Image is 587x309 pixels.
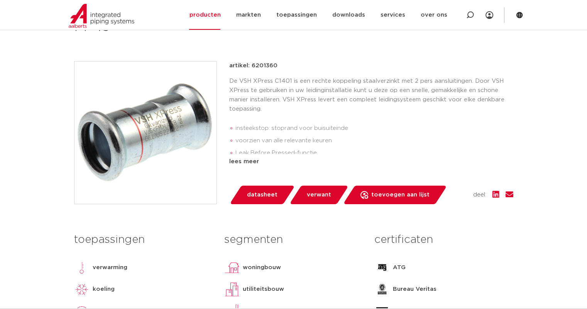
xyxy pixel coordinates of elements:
img: koeling [74,282,90,297]
span: toevoegen aan lijst [371,189,430,201]
img: verwarming [74,260,90,275]
p: verwarming [93,263,127,272]
p: De VSH XPress C1401 is een rechte koppeling staalverzinkt met 2 pers aansluitingen. Door VSH XPre... [229,77,513,114]
li: Leak Before Pressed-functie [235,147,513,159]
span: verwant [307,189,331,201]
h3: certificaten [374,232,513,248]
p: ATG [393,263,406,272]
li: insteekstop: stoprand voor buisuiteinde [235,122,513,135]
p: koeling [93,285,115,294]
img: woningbouw [224,260,240,275]
img: utiliteitsbouw [224,282,240,297]
a: datasheet [229,186,295,204]
img: Bureau Veritas [374,282,390,297]
p: artikel: 6201360 [229,61,277,70]
span: deel: [473,190,486,200]
span: datasheet [247,189,277,201]
a: verwant [289,186,348,204]
p: Bureau Veritas [393,285,436,294]
img: Product Image for VSH XPress Staalverzinkt rechte koppeling FF 15 [74,61,217,204]
h3: segmenten [224,232,363,248]
div: lees meer [229,157,513,166]
p: utiliteitsbouw [243,285,284,294]
img: ATG [374,260,390,275]
p: woningbouw [243,263,281,272]
li: voorzien van alle relevante keuren [235,135,513,147]
h3: toepassingen [74,232,213,248]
